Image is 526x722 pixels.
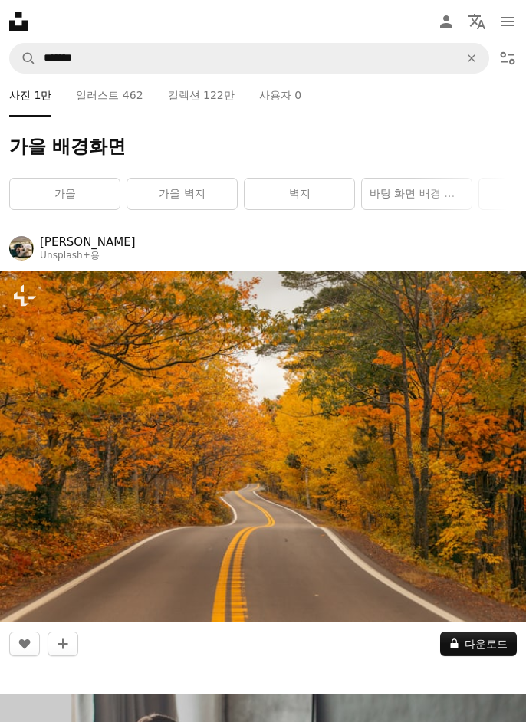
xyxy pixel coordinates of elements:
span: 122만 [203,87,235,103]
a: 가을 [10,179,120,209]
img: Hans의 프로필로 이동 [9,236,34,261]
a: Unsplash+ [40,250,90,261]
form: 사이트 전체에서 이미지 찾기 [9,43,489,74]
a: 벽지 [245,179,354,209]
button: 삭제 [455,44,488,73]
button: 필터 [492,43,523,74]
button: 다운로드 [440,632,517,656]
a: [PERSON_NAME] [40,235,136,250]
a: 바탕 화면 배경 무늬 [362,179,472,209]
div: 용 [40,250,136,262]
button: 메뉴 [492,6,523,37]
button: 언어 [462,6,492,37]
button: Unsplash 검색 [10,44,36,73]
a: 사용자 0 [259,74,301,117]
span: 0 [294,87,301,103]
span: 462 [123,87,143,103]
a: 컬렉션 122만 [168,74,235,117]
a: 로그인 / 가입 [431,6,462,37]
a: 홈 — Unsplash [9,12,28,31]
h1: 가을 배경화면 [9,135,517,159]
a: 일러스트 462 [76,74,143,117]
a: 가을 벽지 [127,179,237,209]
button: 좋아요 [9,632,40,656]
button: 컬렉션에 추가 [48,632,78,656]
